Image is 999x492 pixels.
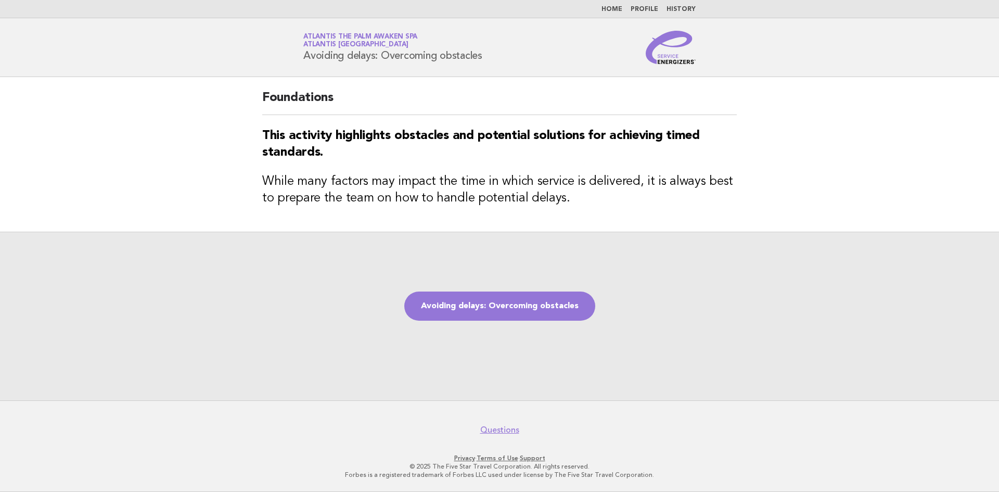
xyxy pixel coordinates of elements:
[667,6,696,12] a: History
[181,462,818,471] p: © 2025 The Five Star Travel Corporation. All rights reserved.
[262,173,737,207] h3: While many factors may impact the time in which service is delivered, it is always best to prepar...
[303,34,482,61] h1: Avoiding delays: Overcoming obstacles
[262,90,737,115] h2: Foundations
[303,42,408,48] span: Atlantis [GEOGRAPHIC_DATA]
[262,130,700,159] strong: This activity highlights obstacles and potential solutions for achieving timed standards.
[404,292,595,321] a: Avoiding delays: Overcoming obstacles
[601,6,622,12] a: Home
[477,455,518,462] a: Terms of Use
[520,455,545,462] a: Support
[454,455,475,462] a: Privacy
[631,6,658,12] a: Profile
[181,471,818,479] p: Forbes is a registered trademark of Forbes LLC used under license by The Five Star Travel Corpora...
[646,31,696,64] img: Service Energizers
[181,454,818,462] p: · ·
[480,425,519,435] a: Questions
[303,33,417,48] a: Atlantis The Palm Awaken SpaAtlantis [GEOGRAPHIC_DATA]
